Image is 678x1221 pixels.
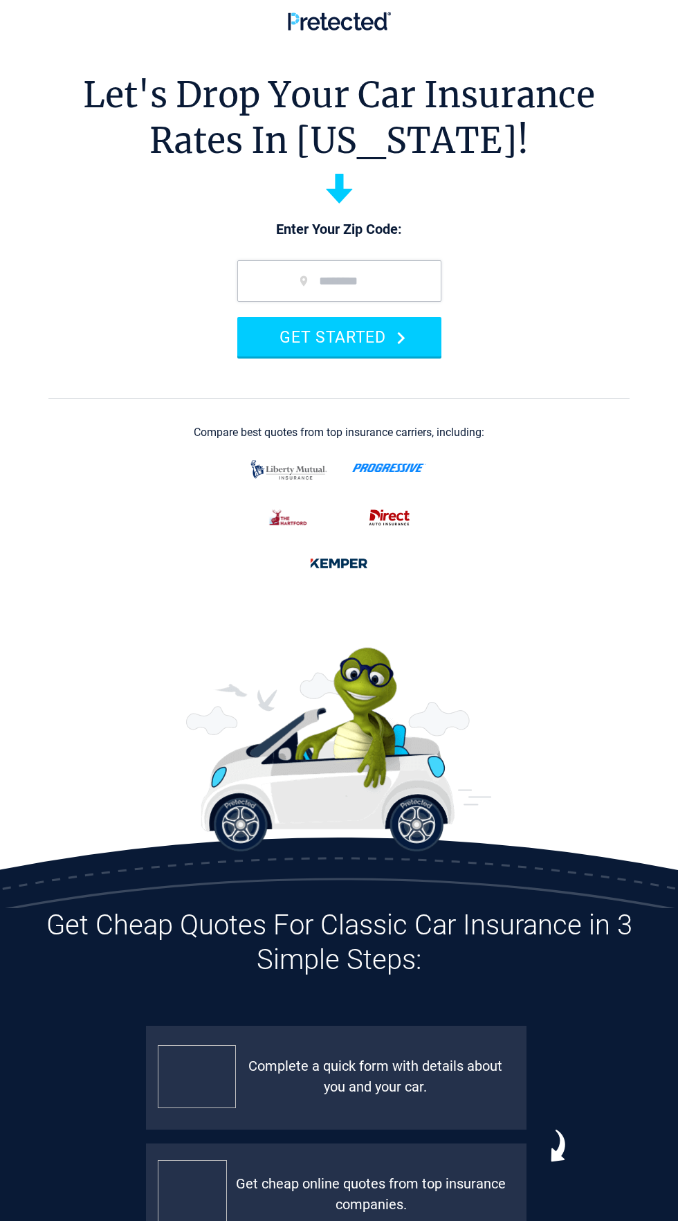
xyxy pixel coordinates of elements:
div: Compare best quotes from top insurance carriers, including: [194,426,484,439]
img: kemper [302,549,376,578]
img: direct [362,503,417,532]
img: progressive [352,463,426,473]
img: Pretected Profile [158,1045,236,1108]
img: Perry the Turtle With a Car [186,647,492,851]
img: Pretected Logo [288,12,391,30]
h3: Get Cheap Quotes For Classic Car Insurance in 3 Simple Steps: [10,908,668,977]
div: Get cheap online quotes from top insurance companies. [227,1173,515,1215]
input: zip code [237,260,441,302]
button: GET STARTED [237,317,441,356]
h1: Let's Drop Your Car Insurance Rates In [US_STATE]! [83,73,595,163]
img: thehartford [262,503,316,532]
img: liberty [247,453,331,487]
p: Enter Your Zip Code: [223,220,455,239]
div: Complete a quick form with details about you and your car. [236,1056,515,1097]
